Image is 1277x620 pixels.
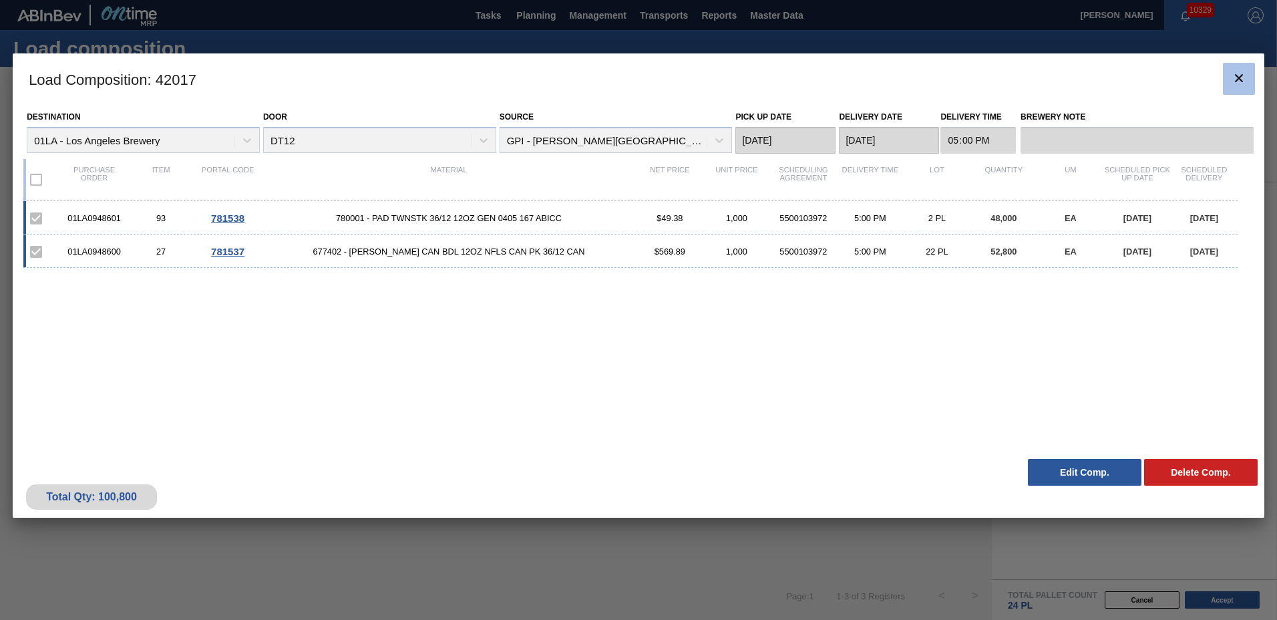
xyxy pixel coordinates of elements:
span: 781538 [211,212,244,224]
label: Pick up Date [735,112,791,122]
div: 01LA0948601 [61,213,128,223]
label: Brewery Note [1021,108,1254,127]
div: $49.38 [636,213,703,223]
div: Net Price [636,166,703,194]
div: Lot [904,166,970,194]
h3: Load Composition : 42017 [13,53,1264,104]
div: 5500103972 [770,247,837,257]
span: [DATE] [1123,213,1151,223]
div: 5:00 PM [837,247,904,257]
div: 93 [128,213,194,223]
div: 27 [128,247,194,257]
div: Item [128,166,194,194]
div: Delivery Time [837,166,904,194]
div: Portal code [194,166,261,194]
div: 22 PL [904,247,970,257]
label: Delivery Date [839,112,902,122]
div: Quantity [970,166,1037,194]
div: 1,000 [703,213,770,223]
label: Delivery Time [940,108,1016,127]
div: Scheduled Delivery [1171,166,1238,194]
span: 677402 - CARR CAN BDL 12OZ NFLS CAN PK 36/12 CAN [261,247,636,257]
span: 781537 [211,246,244,257]
label: Door [263,112,287,122]
label: Destination [27,112,80,122]
div: UM [1037,166,1104,194]
div: 5:00 PM [837,213,904,223]
button: Delete Comp. [1144,459,1258,486]
div: 01LA0948600 [61,247,128,257]
div: 1,000 [703,247,770,257]
div: Go to Order [194,246,261,257]
div: Purchase order [61,166,128,194]
label: Source [500,112,534,122]
span: 780001 - PAD TWNSTK 36/12 12OZ GEN 0405 167 ABICC [261,213,636,223]
div: Scheduling Agreement [770,166,837,194]
input: mm/dd/yyyy [839,127,939,154]
div: Total Qty: 100,800 [36,491,147,503]
span: EA [1065,247,1077,257]
div: Scheduled Pick up Date [1104,166,1171,194]
span: EA [1065,213,1077,223]
div: Go to Order [194,212,261,224]
div: Unit Price [703,166,770,194]
div: Material [261,166,636,194]
span: 48,000 [990,213,1017,223]
button: Edit Comp. [1028,459,1141,486]
div: 5500103972 [770,213,837,223]
span: 52,800 [990,247,1017,257]
span: [DATE] [1190,247,1218,257]
div: $569.89 [636,247,703,257]
input: mm/dd/yyyy [735,127,836,154]
span: [DATE] [1190,213,1218,223]
span: [DATE] [1123,247,1151,257]
div: 2 PL [904,213,970,223]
